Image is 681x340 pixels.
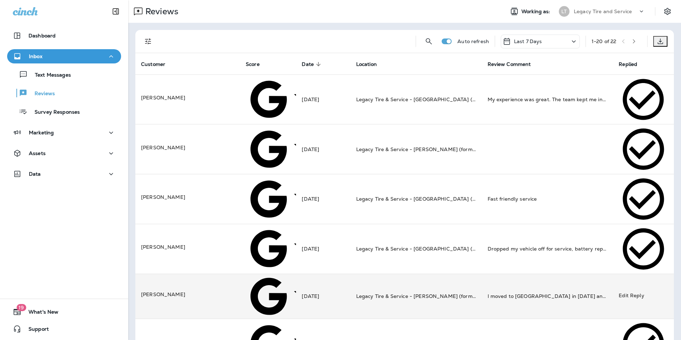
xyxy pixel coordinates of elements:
[661,5,674,18] button: Settings
[21,309,58,318] span: What's New
[141,144,234,151] p: [PERSON_NAME]
[28,72,71,79] p: Text Messages
[290,195,514,202] span: 5 Stars
[296,274,350,319] td: [DATE]
[27,109,80,116] p: Survey Responses
[619,61,637,67] span: Replied
[7,167,121,181] button: Data
[141,194,234,201] p: [PERSON_NAME]
[141,34,155,48] button: Filters
[457,38,489,44] p: Auto refresh
[21,326,49,335] span: Support
[296,124,350,174] td: [DATE]
[619,61,646,67] span: Replied
[619,292,644,297] p: Edit Reply
[356,96,557,103] span: Legacy Tire & Service - [GEOGRAPHIC_DATA] (formerly Magic City Tire & Service)
[356,293,528,299] span: Legacy Tire & Service - [PERSON_NAME] (formerly Chelsea Tire Pros)
[296,74,350,124] td: [DATE]
[141,243,234,251] p: [PERSON_NAME]
[356,61,377,67] span: Location
[141,61,175,67] span: Customer
[488,61,531,67] span: Review Comment
[356,146,528,153] span: Legacy Tire & Service - [PERSON_NAME] (formerly Chelsea Tire Pros)
[574,9,632,14] p: Legacy Tire and Service
[290,245,514,252] span: 5 Stars
[592,38,616,44] div: 1 - 20 of 22
[29,150,46,156] p: Assets
[290,293,514,299] span: 5 Stars
[514,38,542,44] p: Last 7 Days
[29,53,42,59] p: Inbox
[7,29,121,43] button: Dashboard
[246,61,260,67] span: Score
[488,293,608,300] div: I moved to Chelsea in 2020 and they have provided all my tire services and truck maintenance for ...
[356,61,386,67] span: Location
[142,6,178,17] p: Reviews
[422,34,436,48] button: Search Reviews
[7,104,121,119] button: Survey Responses
[356,246,569,252] span: Legacy Tire & Service - [GEOGRAPHIC_DATA] (formerly Chalkville Auto & Tire Service)
[290,96,514,102] span: 5 Stars
[7,125,121,140] button: Marketing
[302,61,314,67] span: Date
[16,304,26,311] span: 19
[27,91,55,97] p: Reviews
[7,49,121,63] button: Inbox
[296,174,350,224] td: [DATE]
[488,96,608,103] div: My experience was great. The team kept me informed on what was going on with my vehicle. In addit...
[141,291,234,298] p: [PERSON_NAME]
[653,36,667,47] button: Export as CSV
[488,245,608,252] div: Dropped my vehicle off for service, battery replacement and brake check. Turned out brakes did no...
[488,61,540,67] span: Review Comment
[106,4,126,19] button: Collapse Sidebar
[7,67,121,82] button: Text Messages
[7,86,121,101] button: Reviews
[521,9,552,15] span: Working as:
[28,33,56,38] p: Dashboard
[296,224,350,274] td: [DATE]
[356,196,557,202] span: Legacy Tire & Service - [GEOGRAPHIC_DATA] (formerly Magic City Tire & Service)
[246,61,269,67] span: Score
[29,171,41,177] p: Data
[7,146,121,160] button: Assets
[559,6,570,17] div: LT
[488,195,608,202] div: Fast friendly service
[7,305,121,319] button: 19What's New
[29,130,54,135] p: Marketing
[290,145,514,152] span: 5 Stars
[141,94,234,101] p: [PERSON_NAME]
[141,61,165,67] span: Customer
[7,322,121,336] button: Support
[302,61,323,67] span: Date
